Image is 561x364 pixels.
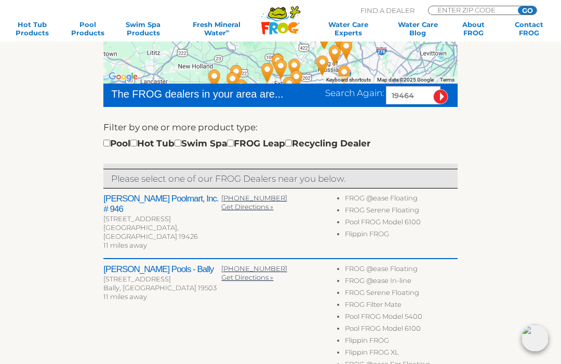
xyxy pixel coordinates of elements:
[330,31,363,68] div: Spring Dance Hot Tubs - Plymouth Meeting - 21 miles away.
[225,71,258,107] div: Chester County Pools & Spas - 23 miles away.
[518,6,537,15] input: GO
[325,88,384,98] span: Search Again:
[221,203,273,211] a: Get Directions »
[103,241,147,249] span: 11 miles away
[345,348,458,360] li: Flippin FROG XL
[318,75,351,111] div: Leslie's Poolmart, Inc. # 838 - 26 miles away.
[440,77,455,83] a: Terms (opens in new tab)
[103,292,147,301] span: 11 miles away
[309,80,341,116] div: Aquavita Pools Inc - Media - 26 miles away.
[103,120,258,134] label: Filter by one or more product type:
[221,194,287,202] a: [PHONE_NUMBER]
[507,20,551,37] a: ContactFROG
[345,230,458,241] li: Flippin FROG
[251,55,284,91] div: Pacer Pool Services & Supplies Inc - 16 miles away.
[345,336,458,348] li: Flippin FROG
[345,324,458,336] li: Pool FROG Model 6100
[452,20,495,37] a: AboutFROG
[345,264,458,276] li: FROG @ease Floating
[106,70,140,84] a: Open this area in Google Maps (opens a new window)
[326,76,371,84] button: Keyboard shortcuts
[106,70,140,84] img: Google
[345,218,458,230] li: Pool FROG Model 6100
[313,20,384,37] a: Water CareExperts
[103,223,221,241] div: [GEOGRAPHIC_DATA], [GEOGRAPHIC_DATA] 19426
[345,288,458,300] li: FROG Serene Floating
[103,284,221,292] div: Bally, [GEOGRAPHIC_DATA] 19503
[345,194,458,206] li: FROG @ease Floating
[280,62,313,98] div: Leslie's Poolmart, Inc. # 758 - 18 miles away.
[198,61,231,98] div: Serenity Pools - 25 miles away.
[262,45,294,82] div: Jacuzzi Hot Tubs - Exton Showroom - 13 miles away.
[278,50,311,87] div: Great Valley Pool Service - 15 miles away.
[221,264,287,273] a: [PHONE_NUMBER]
[10,20,54,37] a: Hot TubProducts
[319,37,351,73] div: Hasbrouck Pool and Spa - 19 miles away.
[111,86,284,102] div: The FROG dealers in your area are...
[122,20,165,37] a: Swim SpaProducts
[226,28,230,34] sup: ∞
[111,172,449,185] p: Please select one of our FROG Dealers near you below.
[328,57,360,93] div: Leslie's Poolmart, Inc. # 209 - 24 miles away.
[433,89,448,104] input: Submit
[396,20,439,37] a: Water CareBlog
[306,47,339,84] div: Leslie's Poolmart Inc # 124 - 18 miles away.
[103,264,221,275] h2: [PERSON_NAME] Pools - Bally
[221,273,273,281] a: Get Directions »
[265,51,297,87] div: Leslie's Poolmart, Inc. # 174 - 14 miles away.
[345,206,458,218] li: FROG Serene Floating
[345,312,458,324] li: Pool FROG Model 5400
[103,137,370,150] div: Pool Hot Tub Swim Spa FROG Leap Recycling Dealer
[220,57,252,93] div: Gritz Pools & Spas Inc - 20 miles away.
[377,77,434,83] span: Map data ©2025 Google
[345,276,458,288] li: FROG @ease In-line
[273,69,305,105] div: Colony Pool Service Inc - 20 miles away.
[436,6,506,14] input: Zip Code Form
[177,20,256,37] a: Fresh MineralWater∞
[103,214,221,223] div: [STREET_ADDRESS]
[66,20,109,37] a: PoolProducts
[103,275,221,284] div: [STREET_ADDRESS]
[217,64,249,100] div: Lilly Pool and Spa - 22 miles away.
[360,6,415,15] p: Find A Dealer
[262,46,294,82] div: Spring Dance Hot Tubs - Exton - 13 miles away.
[522,325,549,352] img: openIcon
[103,194,221,214] h2: [PERSON_NAME] Poolmart, Inc. # 946
[345,300,458,312] li: FROG Filter Mate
